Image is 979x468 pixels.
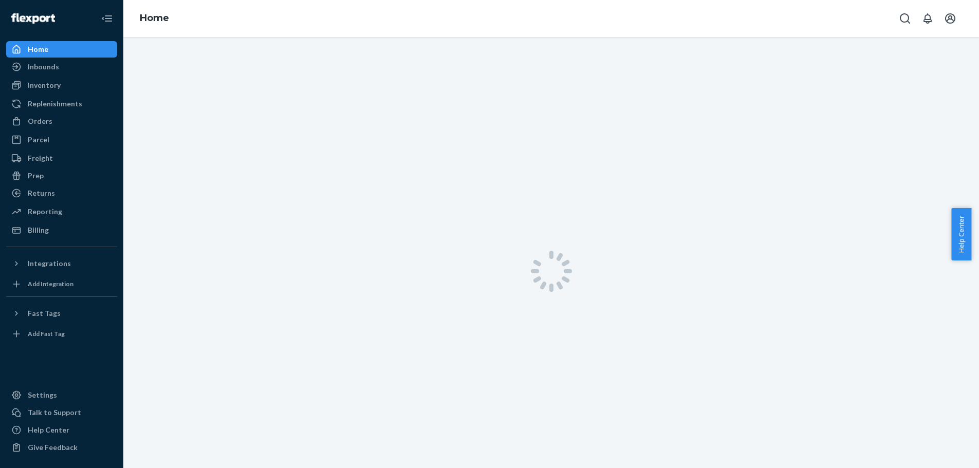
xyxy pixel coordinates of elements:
[28,390,57,400] div: Settings
[28,171,44,181] div: Prep
[97,8,117,29] button: Close Navigation
[28,188,55,198] div: Returns
[28,279,73,288] div: Add Integration
[28,225,49,235] div: Billing
[28,407,81,418] div: Talk to Support
[940,8,960,29] button: Open account menu
[6,59,117,75] a: Inbounds
[6,222,117,238] a: Billing
[28,308,61,319] div: Fast Tags
[28,425,69,435] div: Help Center
[132,4,177,33] ol: breadcrumbs
[6,132,117,148] a: Parcel
[28,442,78,453] div: Give Feedback
[11,13,55,24] img: Flexport logo
[28,135,49,145] div: Parcel
[6,185,117,201] a: Returns
[28,99,82,109] div: Replenishments
[28,207,62,217] div: Reporting
[6,41,117,58] a: Home
[6,167,117,184] a: Prep
[6,96,117,112] a: Replenishments
[6,439,117,456] button: Give Feedback
[28,116,52,126] div: Orders
[28,80,61,90] div: Inventory
[6,404,117,421] button: Talk to Support
[6,326,117,342] a: Add Fast Tag
[6,255,117,272] button: Integrations
[917,8,938,29] button: Open notifications
[28,62,59,72] div: Inbounds
[6,305,117,322] button: Fast Tags
[28,44,48,54] div: Home
[28,258,71,269] div: Integrations
[28,329,65,338] div: Add Fast Tag
[6,150,117,166] a: Freight
[6,203,117,220] a: Reporting
[6,276,117,292] a: Add Integration
[6,77,117,93] a: Inventory
[951,208,971,260] button: Help Center
[6,422,117,438] a: Help Center
[6,113,117,129] a: Orders
[28,153,53,163] div: Freight
[895,8,915,29] button: Open Search Box
[6,387,117,403] a: Settings
[140,12,169,24] a: Home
